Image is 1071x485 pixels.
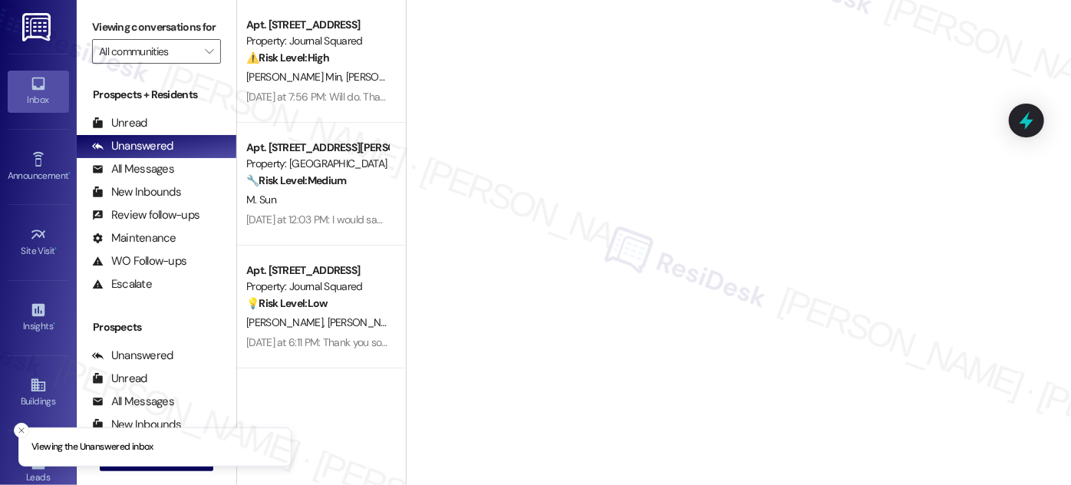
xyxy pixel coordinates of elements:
[246,33,388,49] div: Property: Journal Squared
[8,222,69,263] a: Site Visit •
[246,262,388,279] div: Apt. [STREET_ADDRESS]
[8,71,69,112] a: Inbox
[99,39,196,64] input: All communities
[92,138,173,154] div: Unanswered
[246,173,346,187] strong: 🔧 Risk Level: Medium
[77,87,236,103] div: Prospects + Residents
[328,315,404,329] span: [PERSON_NAME]
[346,70,423,84] span: [PERSON_NAME]
[14,423,29,438] button: Close toast
[92,230,176,246] div: Maintenance
[92,115,147,131] div: Unread
[92,184,181,200] div: New Inbounds
[246,335,618,349] div: [DATE] at 6:11 PM: Thank you so much for checking - looking forward to hearing back
[55,243,58,254] span: •
[92,15,221,39] label: Viewing conversations for
[246,51,329,64] strong: ⚠️ Risk Level: High
[92,348,173,364] div: Unanswered
[8,372,69,414] a: Buildings
[92,371,147,387] div: Unread
[246,70,346,84] span: [PERSON_NAME] Min
[77,319,236,335] div: Prospects
[246,140,388,156] div: Apt. [STREET_ADDRESS][PERSON_NAME]
[8,297,69,338] a: Insights •
[246,17,388,33] div: Apt. [STREET_ADDRESS]
[246,90,554,104] div: [DATE] at 7:56 PM: Will do. Thank you for your close follow up with us!!
[92,253,186,269] div: WO Follow-ups
[246,279,388,295] div: Property: Journal Squared
[31,440,153,454] p: Viewing the Unanswered inbox
[246,315,328,329] span: [PERSON_NAME]
[92,161,174,177] div: All Messages
[92,207,199,223] div: Review follow-ups
[92,394,174,410] div: All Messages
[53,318,55,329] span: •
[22,13,54,41] img: ResiDesk Logo
[246,156,388,172] div: Property: [GEOGRAPHIC_DATA]
[68,168,71,179] span: •
[92,276,152,292] div: Escalate
[246,296,328,310] strong: 💡 Risk Level: Low
[246,193,276,206] span: M. Sun
[205,45,213,58] i: 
